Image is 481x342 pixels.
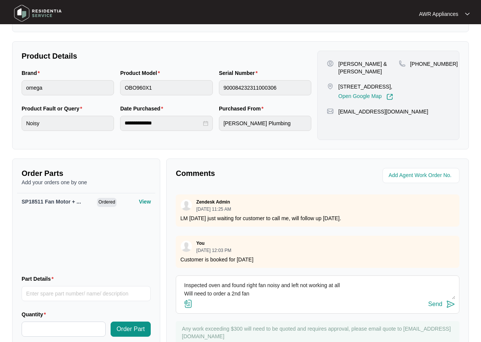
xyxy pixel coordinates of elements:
button: Send [428,299,455,309]
p: Any work exceeding $300 will need to be quoted and requires approval, please email quote to [EMAI... [182,325,456,340]
p: [DATE] 12:03 PM [196,248,231,253]
input: Quantity [22,322,105,336]
img: map-pin [327,83,334,90]
img: map-pin [327,108,334,115]
p: View [139,198,151,205]
p: [EMAIL_ADDRESS][DOMAIN_NAME] [338,108,428,115]
p: Comments [176,168,312,179]
p: Product Details [22,51,311,61]
input: Purchased From [219,116,311,131]
img: user-pin [327,60,334,67]
img: Link-External [386,93,393,100]
label: Product Fault or Query [22,105,85,112]
button: Order Part [111,322,151,337]
p: Add your orders one by one [22,179,151,186]
input: Date Purchased [125,119,201,127]
span: Ordered [97,198,117,207]
p: Zendesk Admin [196,199,230,205]
label: Quantity [22,311,49,318]
img: residentia service logo [11,2,64,25]
input: Serial Number [219,80,311,95]
p: [PERSON_NAME] & [PERSON_NAME] [338,60,398,75]
span: SP18511 Fan Motor + ... [22,199,81,205]
a: Open Google Map [338,93,393,100]
label: Part Details [22,275,57,283]
label: Date Purchased [120,105,166,112]
label: Brand [22,69,43,77]
p: [STREET_ADDRESS], [338,83,393,90]
p: [PHONE_NUMBER] [410,60,458,68]
img: map-pin [399,60,406,67]
p: AWR Appliances [419,10,458,18]
input: Brand [22,80,114,95]
label: Purchased From [219,105,267,112]
label: Serial Number [219,69,261,77]
img: send-icon.svg [446,300,455,309]
p: You [196,240,205,246]
input: Product Fault or Query [22,116,114,131]
input: Part Details [22,286,151,301]
p: Order Parts [22,168,151,179]
span: Order Part [117,325,145,334]
label: Product Model [120,69,163,77]
img: dropdown arrow [465,12,470,16]
img: user.svg [181,241,192,252]
p: [DATE] 11:25 AM [196,207,231,211]
input: Add Agent Work Order No. [389,171,455,180]
p: Customer is booked for [DATE] [180,256,455,263]
input: Product Model [120,80,212,95]
img: file-attachment-doc.svg [184,299,193,308]
textarea: Inspected oven and found right fan noisy and left not working at all Will need to order a 2nd fan [180,280,455,299]
img: user.svg [181,199,192,211]
div: Send [428,301,442,308]
p: LM [DATE] just waiting for customer to call me, will follow up [DATE]. [180,215,455,222]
